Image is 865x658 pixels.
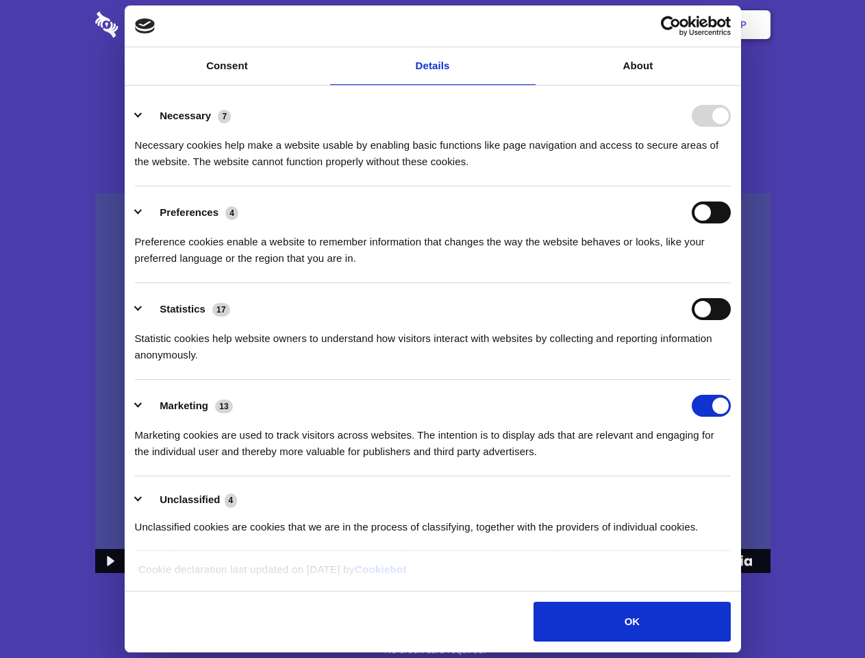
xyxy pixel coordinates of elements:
a: Pricing [402,3,462,46]
button: Play Video [95,549,123,573]
button: Preferences (4) [135,202,247,223]
label: Necessary [160,110,211,121]
button: Statistics (17) [135,298,239,320]
label: Marketing [160,400,208,411]
img: Sharesecret [95,193,770,574]
img: logo [135,19,155,34]
a: Details [330,47,536,85]
div: Necessary cookies help make a website usable by enabling basic functions like page navigation and... [135,127,731,170]
div: Marketing cookies are used to track visitors across websites. The intention is to display ads tha... [135,417,731,460]
a: About [536,47,741,85]
div: Unclassified cookies are cookies that we are in the process of classifying, together with the pro... [135,509,731,535]
label: Statistics [160,303,205,315]
a: Usercentrics Cookiebot - opens in a new window [611,16,731,36]
iframe: Drift Widget Chat Controller [797,589,849,642]
a: Login [621,3,681,46]
img: logo-wordmark-white-trans-d4663122ce5f474addd5e946df7df03e33cb6a1c49d2221995e7729f52c070b2.svg [95,12,212,38]
div: Preference cookies enable a website to remember information that changes the way the website beha... [135,223,731,267]
label: Preferences [160,206,218,218]
span: 4 [225,206,238,220]
span: 4 [225,493,238,507]
a: Contact [555,3,618,46]
span: 7 [218,110,231,123]
div: Cookie declaration last updated on [DATE] by [128,561,737,588]
button: Necessary (7) [135,105,240,127]
a: Cookiebot [355,563,407,575]
span: 17 [212,303,230,317]
h4: Auto-redaction of sensitive data, encrypted data sharing and self-destructing private chats. Shar... [95,125,770,170]
button: OK [534,602,730,642]
button: Unclassified (4) [135,491,246,509]
a: Consent [125,47,330,85]
div: Statistic cookies help website owners to understand how visitors interact with websites by collec... [135,320,731,363]
span: 13 [215,400,233,413]
button: Marketing (13) [135,395,242,417]
h1: Eliminate Slack Data Loss. [95,62,770,111]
